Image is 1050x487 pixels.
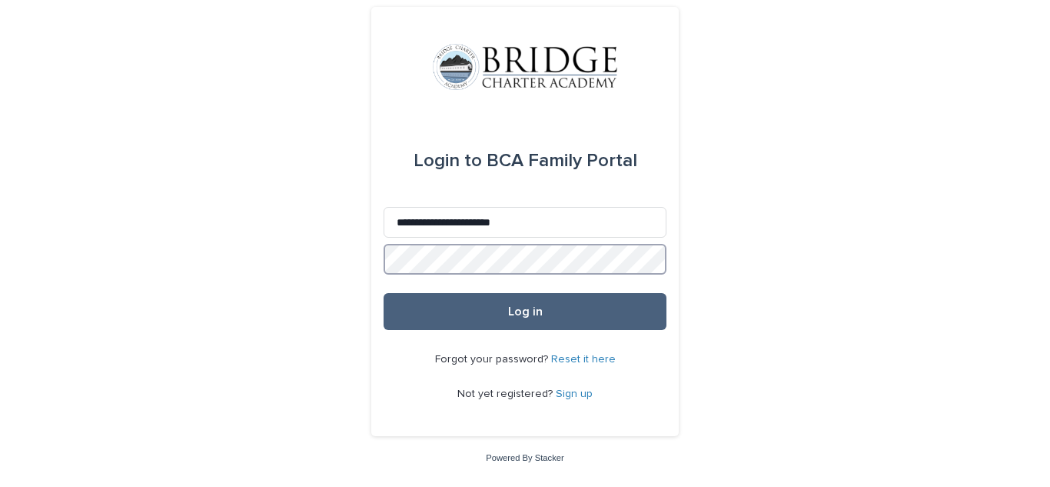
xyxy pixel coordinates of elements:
a: Reset it here [551,354,616,365]
span: Log in [508,305,543,318]
a: Sign up [556,389,593,399]
span: Not yet registered? [457,389,556,399]
span: Login to [414,152,482,170]
button: Log in [384,293,666,330]
span: Forgot your password? [435,354,551,365]
img: V1C1m3IdTEidaUdm9Hs0 [433,44,617,90]
a: Powered By Stacker [486,453,563,462]
div: BCA Family Portal [414,139,637,182]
